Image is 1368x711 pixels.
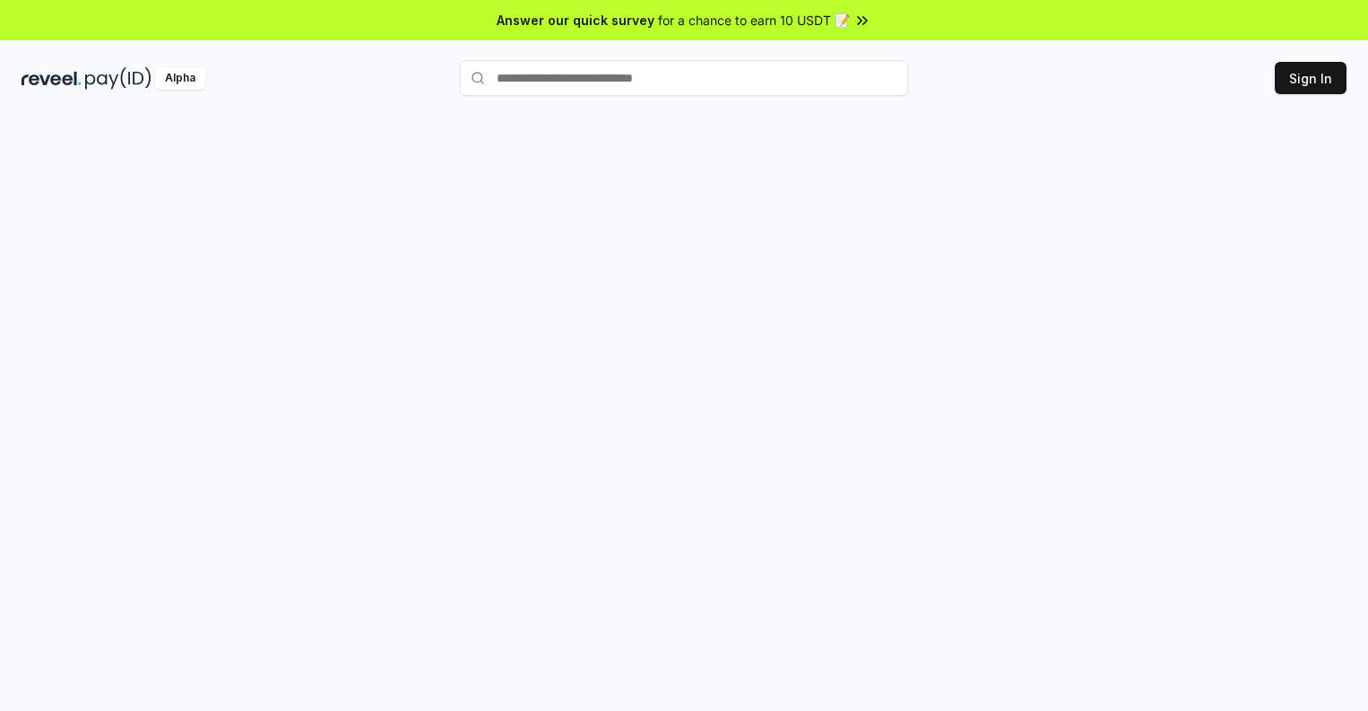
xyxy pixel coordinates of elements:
[497,11,654,30] span: Answer our quick survey
[658,11,850,30] span: for a chance to earn 10 USDT 📝
[22,67,82,90] img: reveel_dark
[155,67,205,90] div: Alpha
[1275,62,1346,94] button: Sign In
[85,67,152,90] img: pay_id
